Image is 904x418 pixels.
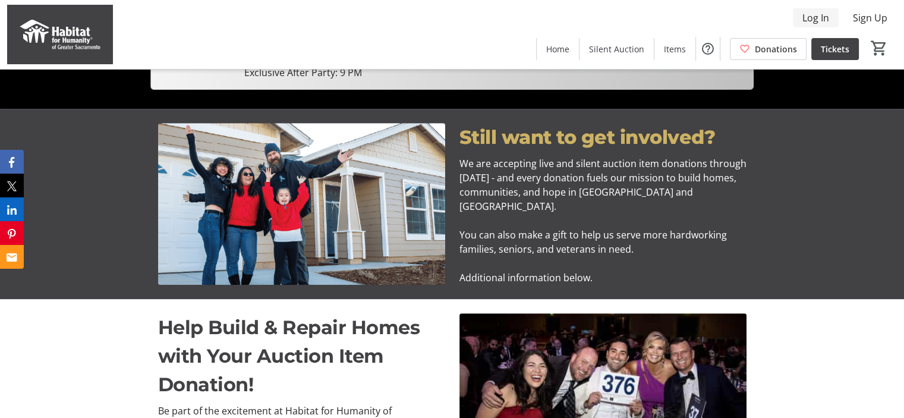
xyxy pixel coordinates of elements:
[158,313,445,399] p: Help Build & Repair Homes with Your Auction Item Donation!
[589,43,644,55] span: Silent Auction
[843,8,897,27] button: Sign Up
[537,38,579,60] a: Home
[730,38,807,60] a: Donations
[7,5,113,64] img: Habitat for Humanity of Greater Sacramento's Logo
[579,38,654,60] a: Silent Auction
[158,123,445,285] img: undefined
[160,65,445,80] p: Exclusive After Party: 9 PM
[546,43,569,55] span: Home
[802,11,829,25] span: Log In
[664,43,686,55] span: Items
[459,228,727,256] span: You can also make a gift to help us serve more hardworking families, seniors, and veterans in need.
[755,43,797,55] span: Donations
[459,125,716,149] strong: Still want to get involved?
[868,37,890,59] button: Cart
[821,43,849,55] span: Tickets
[459,157,746,213] span: We are accepting live and silent auction item donations through [DATE] - and every donation fuels...
[853,11,887,25] span: Sign Up
[793,8,839,27] button: Log In
[459,271,593,284] span: Additional information below.
[696,37,720,61] button: Help
[811,38,859,60] a: Tickets
[654,38,695,60] a: Items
